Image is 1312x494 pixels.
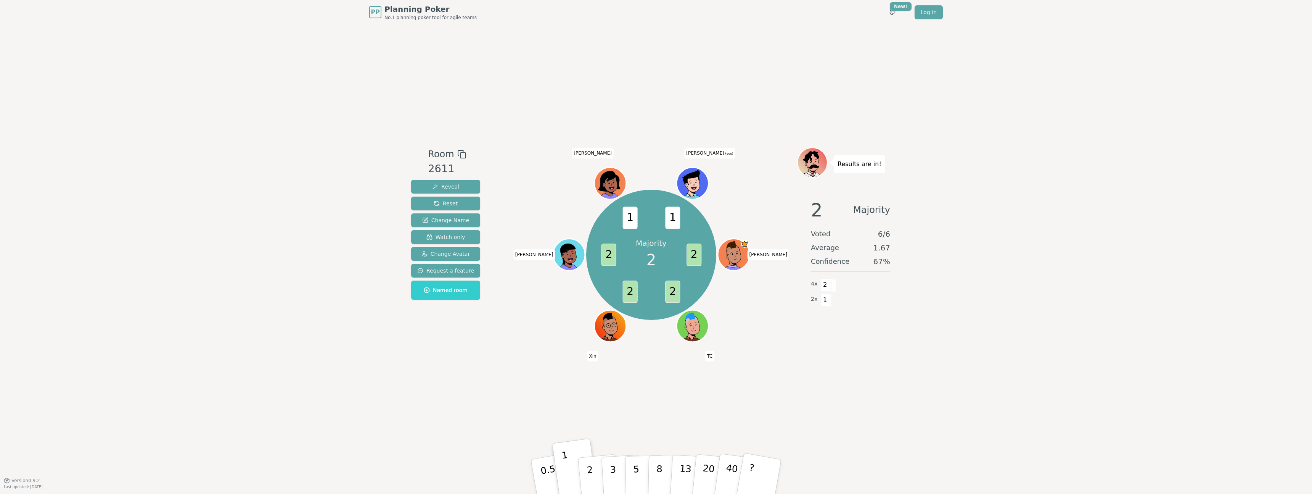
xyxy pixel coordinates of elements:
a: Log in [915,5,943,19]
span: Average [811,242,839,253]
span: 1 [622,207,637,229]
p: 1 [561,450,572,491]
button: Version0.9.2 [4,478,40,484]
span: 2 [665,281,680,303]
span: 2 x [811,295,818,304]
p: Results are in! [838,159,881,170]
span: Voted [811,229,831,239]
span: 2 [646,249,656,271]
button: Click to change your avatar [677,168,707,198]
span: Click to change your name [684,148,735,159]
button: New! [886,5,899,19]
span: 2 [622,281,637,303]
span: Confidence [811,256,849,267]
div: New! [890,2,912,11]
span: 1 [665,207,680,229]
div: 2611 [428,161,466,177]
span: Named room [424,286,468,294]
span: 2 [821,278,830,291]
span: Watch only [426,233,465,241]
span: Change Avatar [421,250,470,258]
span: 67 % [873,256,890,267]
span: Planning Poker [384,4,477,15]
span: Click to change your name [705,351,714,362]
span: 4 x [811,280,818,288]
span: Evan is the host [741,240,749,248]
button: Change Avatar [411,247,480,261]
span: 1 [821,294,830,307]
span: PP [371,8,379,17]
span: (you) [724,152,733,156]
span: 6 / 6 [878,229,890,239]
span: No.1 planning poker tool for agile teams [384,15,477,21]
button: Request a feature [411,264,480,278]
span: Reset [434,200,458,207]
a: PPPlanning PokerNo.1 planning poker tool for agile teams [369,4,477,21]
span: Request a feature [417,267,474,274]
span: 2 [687,244,701,266]
span: Click to change your name [587,351,598,362]
span: 2 [811,201,823,219]
span: Reveal [432,183,459,190]
button: Named room [411,281,480,300]
span: 1.67 [873,242,890,253]
span: 2 [601,244,616,266]
span: Room [428,147,454,161]
span: Click to change your name [513,249,555,260]
span: Majority [853,201,890,219]
button: Watch only [411,230,480,244]
span: Click to change your name [572,148,614,159]
p: Majority [636,238,667,249]
span: Change Name [422,216,469,224]
button: Reveal [411,180,480,194]
span: Version 0.9.2 [11,478,40,484]
button: Reset [411,197,480,210]
button: Change Name [411,213,480,227]
span: Click to change your name [747,249,789,260]
span: Last updated: [DATE] [4,485,43,489]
